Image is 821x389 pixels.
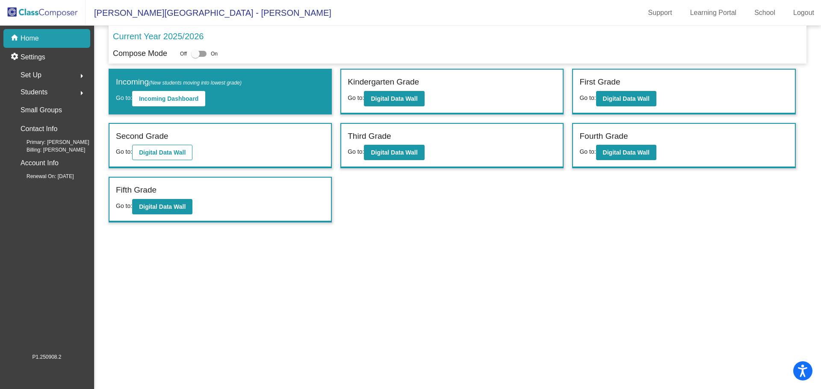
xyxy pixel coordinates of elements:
a: Learning Portal [683,6,744,20]
b: Digital Data Wall [371,95,417,102]
label: Incoming [116,76,242,88]
label: Second Grade [116,130,168,143]
p: Small Groups [21,104,62,116]
mat-icon: arrow_right [77,88,87,98]
a: Support [641,6,679,20]
p: Account Info [21,157,59,169]
span: Go to: [579,94,596,101]
span: [PERSON_NAME][GEOGRAPHIC_DATA] - [PERSON_NAME] [86,6,331,20]
span: Go to: [116,148,132,155]
b: Digital Data Wall [371,149,417,156]
button: Digital Data Wall [596,145,656,160]
span: Renewal On: [DATE] [13,173,74,180]
mat-icon: home [10,33,21,44]
a: Logout [786,6,821,20]
b: Digital Data Wall [603,95,650,102]
button: Digital Data Wall [364,91,424,106]
button: Digital Data Wall [132,145,192,160]
p: Current Year 2025/2026 [113,30,204,43]
span: Primary: [PERSON_NAME] [13,138,89,146]
span: Go to: [348,148,364,155]
p: Settings [21,52,45,62]
span: Go to: [116,202,132,209]
span: Off [180,50,187,58]
label: First Grade [579,76,620,88]
button: Digital Data Wall [132,199,192,214]
span: Students [21,86,47,98]
span: On [211,50,218,58]
span: Billing: [PERSON_NAME] [13,146,85,154]
mat-icon: arrow_right [77,71,87,81]
b: Digital Data Wall [139,149,186,156]
p: Contact Info [21,123,57,135]
span: Go to: [579,148,596,155]
b: Incoming Dashboard [139,95,198,102]
a: School [747,6,782,20]
span: Go to: [116,94,132,101]
button: Digital Data Wall [364,145,424,160]
button: Incoming Dashboard [132,91,205,106]
b: Digital Data Wall [603,149,650,156]
p: Compose Mode [113,48,167,59]
span: Go to: [348,94,364,101]
b: Digital Data Wall [139,203,186,210]
span: Set Up [21,69,41,81]
mat-icon: settings [10,52,21,62]
label: Third Grade [348,130,391,143]
label: Fifth Grade [116,184,157,196]
span: (New students moving into lowest grade) [149,80,242,86]
button: Digital Data Wall [596,91,656,106]
label: Fourth Grade [579,130,628,143]
p: Home [21,33,39,44]
label: Kindergarten Grade [348,76,419,88]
